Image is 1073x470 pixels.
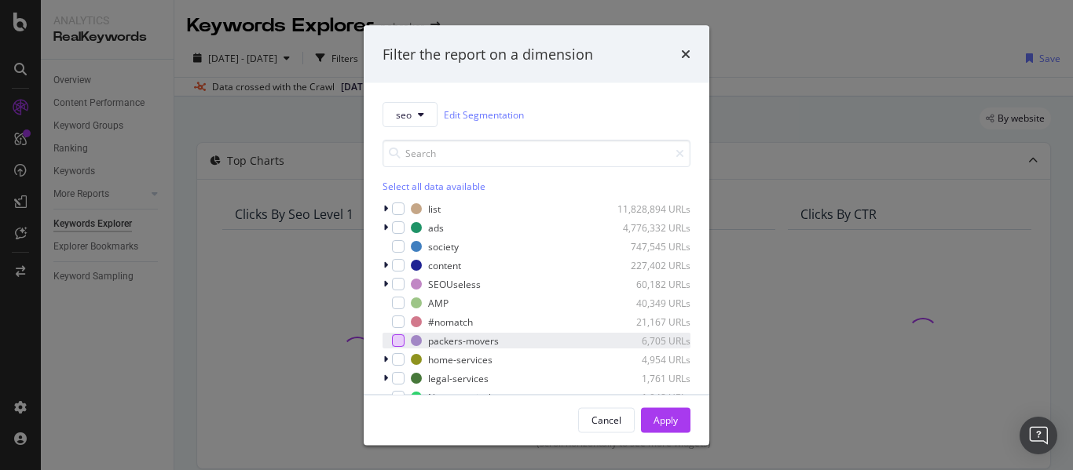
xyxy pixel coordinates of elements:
[613,220,690,234] div: 4,776,332 URLs
[613,296,690,309] div: 40,349 URLs
[383,180,690,193] div: Select all data available
[681,44,690,64] div: times
[428,315,473,328] div: #nomatch
[383,102,438,127] button: seo
[578,407,635,432] button: Cancel
[613,390,690,403] div: 1,048 URLs
[444,106,524,122] a: Edit Segmentation
[428,352,493,366] div: home-services
[364,25,709,445] div: modal
[613,258,690,271] div: 227,402 URLs
[613,315,690,328] div: 21,167 URLs
[428,296,449,309] div: AMP
[383,44,593,64] div: Filter the report on a dimension
[613,239,690,253] div: 747,545 URLs
[428,258,461,271] div: content
[428,220,444,234] div: ads
[641,407,690,432] button: Apply
[613,333,690,347] div: 6,705 URLs
[591,413,621,426] div: Cancel
[613,371,690,384] div: 1,761 URLs
[613,202,690,215] div: 11,828,894 URLs
[613,352,690,366] div: 4,954 URLs
[1020,417,1057,454] div: Open Intercom Messenger
[428,333,499,347] div: packers-movers
[428,239,459,253] div: society
[396,107,412,121] span: seo
[428,202,441,215] div: list
[428,277,481,290] div: SEOUseless
[613,277,690,290] div: 60,182 URLs
[383,140,690,167] input: Search
[428,371,489,384] div: legal-services
[654,413,678,426] div: Apply
[428,390,491,403] div: Non-canonical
